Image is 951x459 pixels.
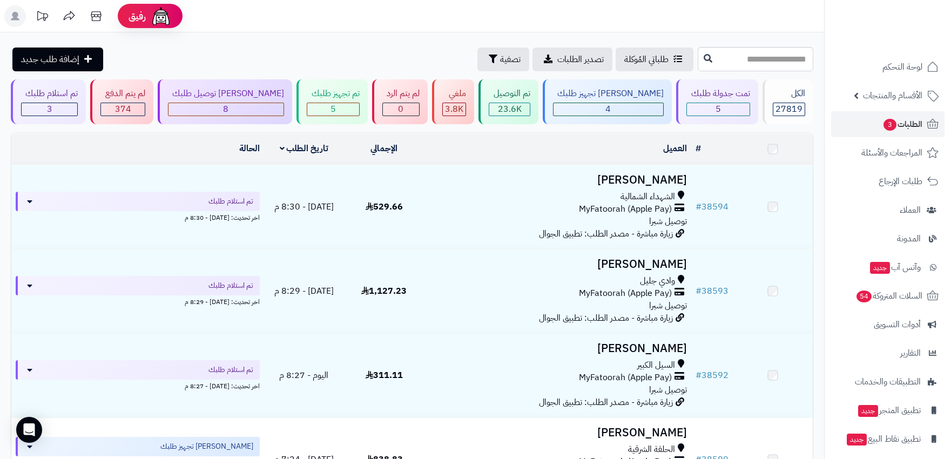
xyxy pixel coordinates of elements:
span: المراجعات والأسئلة [861,145,922,160]
a: تم التوصيل 23.6K [476,79,540,124]
a: الطلبات3 [831,111,945,137]
div: [PERSON_NAME] توصيل طلبك [168,87,284,100]
span: طلباتي المُوكلة [624,53,669,66]
a: وآتس آبجديد [831,254,945,280]
a: العملاء [831,197,945,223]
div: 23578 [489,103,529,116]
span: توصيل شبرا [649,299,687,312]
h3: [PERSON_NAME] [428,342,686,355]
div: 4 [554,103,663,116]
div: الكل [773,87,805,100]
span: تصدير الطلبات [557,53,604,66]
a: السلات المتروكة54 [831,283,945,309]
div: تم استلام طلبك [21,87,78,100]
div: تمت جدولة طلبك [686,87,750,100]
a: إضافة طلب جديد [12,48,103,71]
div: 0 [383,103,419,116]
span: إضافة طلب جديد [21,53,79,66]
span: 27819 [775,103,802,116]
span: تطبيق المتجر [857,403,921,418]
span: السيل الكبير [637,359,675,372]
span: تم استلام طلبك [208,364,253,375]
a: تم استلام طلبك 3 [9,79,88,124]
span: الأقسام والمنتجات [863,88,922,103]
a: لم يتم الرد 0 [370,79,430,124]
div: 8 [168,103,284,116]
a: #38592 [696,369,729,382]
span: زيارة مباشرة - مصدر الطلب: تطبيق الجوال [539,396,673,409]
span: طلبات الإرجاع [879,174,922,189]
div: لم يتم الدفع [100,87,145,100]
div: تم التوصيل [489,87,530,100]
span: 23.6K [498,103,522,116]
span: الشهداء الشمالية [620,191,675,203]
div: اخر تحديث: [DATE] - 8:30 م [16,211,260,222]
h3: [PERSON_NAME] [428,427,686,439]
span: # [696,369,702,382]
a: لم يتم الدفع 374 [88,79,155,124]
span: 8 [223,103,228,116]
span: 4 [605,103,611,116]
span: 529.66 [366,200,403,213]
span: العملاء [900,202,921,218]
span: # [696,200,702,213]
a: المدونة [831,226,945,252]
a: تصدير الطلبات [532,48,612,71]
div: تم تجهيز طلبك [307,87,359,100]
div: 3842 [443,103,466,116]
div: [PERSON_NAME] تجهيز طلبك [553,87,664,100]
span: زيارة مباشرة - مصدر الطلب: تطبيق الجوال [539,227,673,240]
span: 3 [883,118,897,131]
span: تم استلام طلبك [208,280,253,291]
span: تصفية [500,53,521,66]
span: السلات المتروكة [855,288,922,303]
div: لم يتم الرد [382,87,420,100]
span: MyFatoorah (Apple Pay) [579,287,672,300]
a: تم تجهيز طلبك 5 [294,79,369,124]
span: تم استلام طلبك [208,196,253,207]
span: 54 [856,290,873,303]
span: توصيل شبرا [649,215,687,228]
span: أدوات التسويق [874,317,921,332]
span: التقارير [900,346,921,361]
span: توصيل شبرا [649,383,687,396]
span: المدونة [897,231,921,246]
div: ملغي [442,87,466,100]
a: الحالة [239,142,260,155]
a: تطبيق نقاط البيعجديد [831,426,945,452]
img: logo-2.png [878,11,941,33]
span: 1,127.23 [361,285,407,298]
a: التطبيقات والخدمات [831,369,945,395]
span: 3.8K [445,103,463,116]
div: اخر تحديث: [DATE] - 8:29 م [16,295,260,307]
a: الإجمالي [370,142,397,155]
span: [DATE] - 8:29 م [274,285,334,298]
a: ملغي 3.8K [430,79,476,124]
a: التقارير [831,340,945,366]
span: لوحة التحكم [882,59,922,75]
span: 5 [716,103,721,116]
a: #38594 [696,200,729,213]
span: اليوم - 8:27 م [279,369,328,382]
a: لوحة التحكم [831,54,945,80]
span: رفيق [129,10,146,23]
span: 0 [398,103,403,116]
a: المراجعات والأسئلة [831,140,945,166]
span: [DATE] - 8:30 م [274,200,334,213]
a: طلباتي المُوكلة [616,48,693,71]
img: ai-face.png [150,5,172,27]
div: Open Intercom Messenger [16,417,42,443]
span: وادي جليل [640,275,675,287]
a: تاريخ الطلب [280,142,329,155]
h3: [PERSON_NAME] [428,258,686,271]
a: أدوات التسويق [831,312,945,337]
div: 5 [307,103,359,116]
a: طلبات الإرجاع [831,168,945,194]
span: MyFatoorah (Apple Pay) [579,203,672,215]
span: زيارة مباشرة - مصدر الطلب: تطبيق الجوال [539,312,673,325]
a: الكل27819 [760,79,815,124]
a: #38593 [696,285,729,298]
div: 5 [687,103,749,116]
div: 374 [101,103,144,116]
span: جديد [870,262,890,274]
